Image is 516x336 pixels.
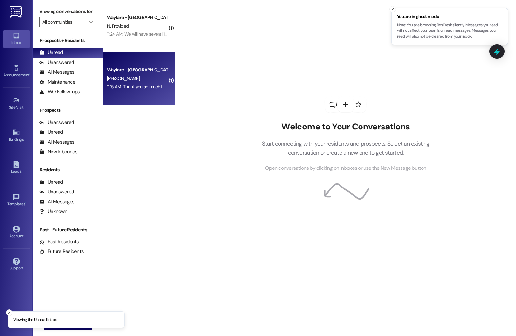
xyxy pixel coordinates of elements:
[25,201,26,205] span: •
[107,14,168,21] div: Wayfare - [GEOGRAPHIC_DATA]
[39,89,80,95] div: WO Follow-ups
[33,37,103,44] div: Prospects + Residents
[39,129,63,136] div: Unread
[3,191,30,209] a: Templates •
[252,122,440,132] h2: Welcome to Your Conversations
[39,69,74,76] div: All Messages
[89,19,93,25] i: 
[10,6,23,18] img: ResiDesk Logo
[39,119,74,126] div: Unanswered
[39,79,75,86] div: Maintenance
[107,75,140,81] span: [PERSON_NAME]
[39,179,63,186] div: Unread
[6,309,12,316] button: Close toast
[39,208,67,215] div: Unknown
[39,248,84,255] div: Future Residents
[3,30,30,48] a: Inbox
[39,198,74,205] div: All Messages
[39,59,74,66] div: Unanswered
[39,238,79,245] div: Past Residents
[107,31,367,37] div: 11:24 AM: We will have several 1 bedrooms available in November! That would be our Addison. Take ...
[107,67,168,73] div: Wayfare - [GEOGRAPHIC_DATA]
[42,17,86,27] input: All communities
[265,164,426,172] span: Open conversations by clicking on inboxes or use the New Message button
[252,139,440,158] p: Start connecting with your residents and prospects. Select an existing conversation or create a n...
[3,256,30,273] a: Support
[33,167,103,173] div: Residents
[3,95,30,112] a: Site Visit •
[39,188,74,195] div: Unanswered
[39,49,63,56] div: Unread
[29,72,30,76] span: •
[13,317,56,323] p: Viewing the Unread inbox
[389,6,396,12] button: Close toast
[33,227,103,233] div: Past + Future Residents
[33,107,103,114] div: Prospects
[3,159,30,177] a: Leads
[39,139,74,146] div: All Messages
[397,13,503,20] span: You are in ghost mode
[397,22,503,40] p: Note: You are browsing ResiDesk silently. Messages you read will not affect your team's unread me...
[39,7,96,17] label: Viewing conversations for
[24,104,25,109] span: •
[107,23,129,29] span: N. Provided
[107,84,210,89] div: 11:15 AM: Thank you so much for your kind help thus far
[39,148,77,155] div: New Inbounds
[3,224,30,241] a: Account
[3,127,30,145] a: Buildings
